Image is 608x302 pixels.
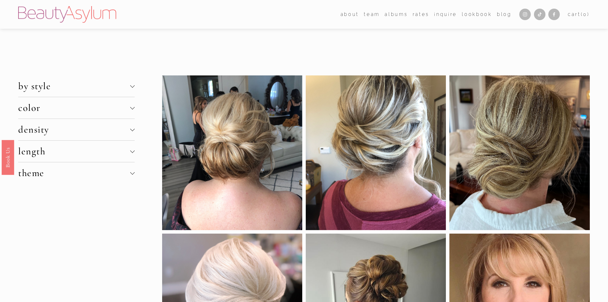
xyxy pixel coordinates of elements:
a: Lookbook [462,10,492,19]
button: color [18,97,134,119]
a: Book Us [2,140,14,174]
a: TikTok [534,9,545,20]
span: density [18,124,130,136]
button: length [18,141,134,162]
span: about [341,10,359,19]
span: theme [18,167,130,179]
span: team [364,10,380,19]
span: by style [18,80,130,92]
a: Rates [413,10,429,19]
img: Beauty Asylum | Bridal Hair &amp; Makeup Charlotte &amp; Atlanta [18,6,116,23]
span: ( ) [581,12,590,17]
a: Blog [497,10,512,19]
a: albums [385,10,408,19]
a: Inquire [434,10,457,19]
a: 0 items in cart [568,10,590,19]
span: 0 [583,12,587,17]
button: density [18,119,134,140]
a: Facebook [548,9,560,20]
a: Instagram [519,9,531,20]
span: color [18,102,130,114]
button: theme [18,162,134,184]
span: length [18,145,130,157]
a: folder dropdown [341,10,359,19]
a: folder dropdown [364,10,380,19]
button: by style [18,75,134,97]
